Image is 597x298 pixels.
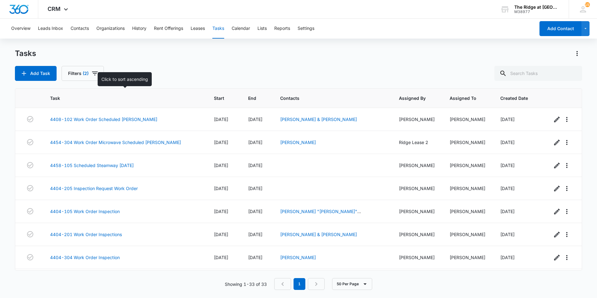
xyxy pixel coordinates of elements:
[50,139,181,146] a: 4454-304 Work Order Microwave Scheduled [PERSON_NAME]
[96,19,125,39] button: Organizations
[154,19,183,39] button: Rent Offerings
[214,140,228,145] span: [DATE]
[500,232,515,237] span: [DATE]
[514,5,560,10] div: account name
[500,95,528,101] span: Created Date
[248,255,262,260] span: [DATE]
[38,19,63,39] button: Leads Inbox
[399,139,435,146] div: Ridge Lease 2
[280,117,357,122] a: [PERSON_NAME] & [PERSON_NAME]
[280,95,375,101] span: Contacts
[274,278,325,290] nav: Pagination
[50,208,120,215] a: 4404-105 Work Order Inspection
[11,19,30,39] button: Overview
[71,19,89,39] button: Contacts
[500,186,515,191] span: [DATE]
[248,95,256,101] span: End
[450,254,485,261] div: [PERSON_NAME]
[399,185,435,192] div: [PERSON_NAME]
[214,209,228,214] span: [DATE]
[514,10,560,14] div: account id
[15,66,57,81] button: Add Task
[214,117,228,122] span: [DATE]
[294,278,305,290] em: 1
[132,19,146,39] button: History
[248,140,262,145] span: [DATE]
[214,186,228,191] span: [DATE]
[500,117,515,122] span: [DATE]
[399,254,435,261] div: [PERSON_NAME]
[248,117,262,122] span: [DATE]
[62,66,104,81] button: Filters(2)
[214,232,228,237] span: [DATE]
[450,95,476,101] span: Assigned To
[500,255,515,260] span: [DATE]
[399,162,435,169] div: [PERSON_NAME]
[450,208,485,215] div: [PERSON_NAME]
[399,208,435,215] div: [PERSON_NAME]
[248,186,262,191] span: [DATE]
[214,95,224,101] span: Start
[280,255,316,260] a: [PERSON_NAME]
[50,95,190,101] span: Task
[248,232,262,237] span: [DATE]
[500,163,515,168] span: [DATE]
[500,209,515,214] span: [DATE]
[50,116,157,123] a: 4408-102 Work Order Scheduled [PERSON_NAME]
[248,209,262,214] span: [DATE]
[332,278,372,290] button: 50 Per Page
[191,19,205,39] button: Leases
[399,95,426,101] span: Assigned By
[98,72,152,86] div: Click to sort ascending
[399,231,435,238] div: [PERSON_NAME]
[83,71,89,76] span: (2)
[585,2,590,7] div: notifications count
[280,209,361,221] a: [PERSON_NAME] "[PERSON_NAME]" [PERSON_NAME]
[280,232,357,237] a: [PERSON_NAME] & [PERSON_NAME]
[500,140,515,145] span: [DATE]
[280,140,316,145] a: [PERSON_NAME]
[572,49,582,58] button: Actions
[298,19,314,39] button: Settings
[257,19,267,39] button: Lists
[399,116,435,123] div: [PERSON_NAME]
[494,66,582,81] input: Search Tasks
[274,19,290,39] button: Reports
[450,139,485,146] div: [PERSON_NAME]
[248,163,262,168] span: [DATE]
[50,162,134,169] a: 4458-105 Scheduled Steamway [DATE]
[50,185,138,192] a: 4404-205 Inspection Request Work Order
[15,49,36,58] h1: Tasks
[450,116,485,123] div: [PERSON_NAME]
[212,19,224,39] button: Tasks
[48,6,61,12] span: CRM
[585,2,590,7] span: 151
[50,254,120,261] a: 4404-304 Work Order Inspection
[214,163,228,168] span: [DATE]
[450,231,485,238] div: [PERSON_NAME]
[450,185,485,192] div: [PERSON_NAME]
[50,231,122,238] a: 4404-201 Work Order Inspections
[214,255,228,260] span: [DATE]
[539,21,581,36] button: Add Contact
[232,19,250,39] button: Calendar
[450,162,485,169] div: [PERSON_NAME]
[225,281,267,287] p: Showing 1-33 of 33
